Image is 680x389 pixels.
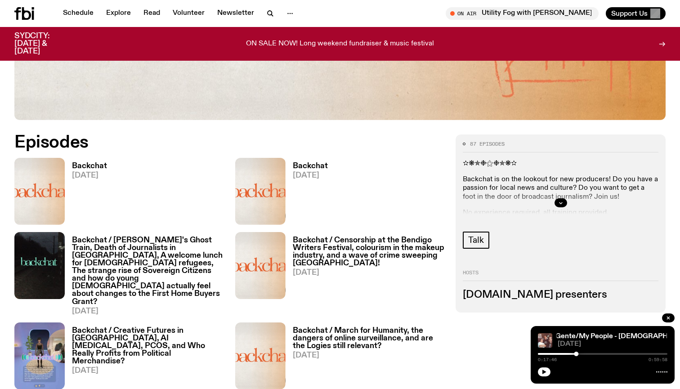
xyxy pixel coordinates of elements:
p: Backchat is on the lookout for new producers! Do you have a passion for local news and culture? D... [463,175,658,201]
h3: Backchat [72,162,107,170]
a: Backchat / [PERSON_NAME]'s Ghost Train, Death of Journalists in [GEOGRAPHIC_DATA], A welcome lunc... [65,237,224,315]
span: 87 episodes [470,142,505,147]
span: Support Us [611,9,648,18]
h3: Backchat / March for Humanity, the dangers of online surveillance, and are the Logies still relev... [293,327,445,350]
span: [DATE] [558,341,667,348]
h3: SYDCITY: [DATE] & [DATE] [14,32,72,55]
a: Newsletter [212,7,259,20]
span: [DATE] [293,269,445,277]
a: Explore [101,7,136,20]
a: Talk [463,232,489,249]
span: [DATE] [293,172,328,179]
span: [DATE] [72,172,107,179]
a: Schedule [58,7,99,20]
span: [DATE] [293,352,445,359]
h3: Backchat / Creative Futures in [GEOGRAPHIC_DATA], AI [MEDICAL_DATA], PCOS, and Who Really Profits... [72,327,224,365]
a: Read [138,7,166,20]
span: [DATE] [72,308,224,315]
button: On AirUtility Fog with [PERSON_NAME] [446,7,599,20]
h3: [DOMAIN_NAME] presenters [463,290,658,300]
a: Backchat / Censorship at the Bendigo Writers Festival, colourism in the makeup industry, and a wa... [286,237,445,315]
button: Support Us [606,7,666,20]
h3: Backchat [293,162,328,170]
span: Talk [468,235,483,245]
a: Backchat[DATE] [286,162,328,225]
h3: Backchat / [PERSON_NAME]'s Ghost Train, Death of Journalists in [GEOGRAPHIC_DATA], A welcome lunc... [72,237,224,306]
a: Volunteer [167,7,210,20]
h2: Hosts [463,270,658,281]
h2: Episodes [14,134,445,151]
span: 0:59:58 [649,358,667,362]
a: Backchat[DATE] [65,162,107,225]
span: 0:17:46 [538,358,557,362]
h3: Backchat / Censorship at the Bendigo Writers Festival, colourism in the makeup industry, and a wa... [293,237,445,267]
span: [DATE] [72,367,224,375]
p: ON SALE NOW! Long weekend fundraiser & music festival [246,40,434,48]
p: ✫❋✯❉⚝❉✯❋✫ [463,160,658,168]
